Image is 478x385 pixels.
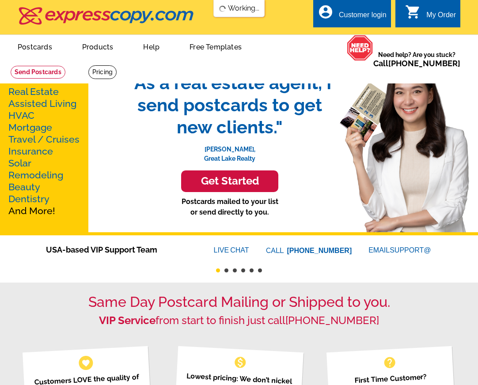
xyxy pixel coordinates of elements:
[8,86,80,217] p: And More!
[224,268,228,272] button: 2 of 6
[405,4,421,20] i: shopping_cart
[219,5,226,12] img: loading...
[250,268,254,272] button: 5 of 6
[214,245,231,256] font: LIVE
[287,247,352,254] a: [PHONE_NUMBER]
[285,314,379,327] a: [PHONE_NUMBER]
[8,170,63,181] a: Remodeling
[4,36,66,57] a: Postcards
[8,181,40,192] a: Beauty
[233,355,247,370] span: monetization_on
[119,196,340,218] p: Postcards mailed to your list or send directly to you.
[368,246,432,254] a: EMAILSUPPORT@
[339,11,387,23] div: Customer login
[214,246,249,254] a: LIVECHAT
[8,86,59,97] a: Real Estate
[68,36,128,57] a: Products
[8,98,76,109] a: Assisted Living
[266,245,285,256] font: CALL
[119,170,340,192] a: Get Started
[373,59,460,68] span: Call
[318,4,334,20] i: account_circle
[119,72,340,138] span: "As a real estate agent, I send postcards to get new clients."
[99,314,156,327] strong: VIP Service
[18,294,460,310] h1: Same Day Postcard Mailing or Shipped to you.
[8,158,31,169] a: Solar
[18,314,460,327] h2: from start to finish just call
[241,268,245,272] button: 4 of 6
[192,175,267,188] h3: Get Started
[119,138,340,163] p: [PERSON_NAME], Great Lake Realty
[426,11,456,23] div: My Order
[233,268,237,272] button: 3 of 6
[81,358,91,367] span: favorite
[258,268,262,272] button: 6 of 6
[318,10,387,21] a: account_circle Customer login
[8,122,52,133] a: Mortgage
[129,36,174,57] a: Help
[8,110,34,121] a: HVAC
[383,355,397,370] span: help
[373,50,460,68] span: Need help? Are you stuck?
[216,268,220,272] button: 1 of 6
[8,193,49,204] a: Dentistry
[8,134,80,145] a: Travel / Cruises
[46,244,187,256] span: USA-based VIP Support Team
[390,245,432,256] font: SUPPORT@
[175,36,256,57] a: Free Templates
[388,59,460,68] a: [PHONE_NUMBER]
[347,35,373,61] img: help
[8,146,53,157] a: Insurance
[405,10,456,21] a: shopping_cart My Order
